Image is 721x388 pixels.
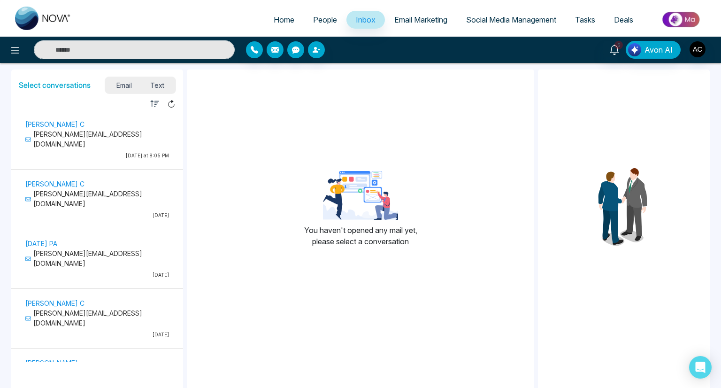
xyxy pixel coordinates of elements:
a: People [304,11,346,29]
span: Inbox [356,15,376,24]
a: Home [264,11,304,29]
span: Text [141,79,174,92]
img: landing-page-for-google-ads-3.png [323,171,398,219]
p: [PERSON_NAME][EMAIL_ADDRESS][DOMAIN_NAME] [25,308,169,328]
a: Tasks [566,11,605,29]
p: [PERSON_NAME][EMAIL_ADDRESS][DOMAIN_NAME] [25,248,169,268]
p: [PERSON_NAME] C [25,298,169,308]
a: Social Media Management [457,11,566,29]
a: Email Marketing [385,11,457,29]
img: Lead Flow [628,43,641,56]
p: [PERSON_NAME][EMAIL_ADDRESS][DOMAIN_NAME] [25,189,169,209]
span: Email Marketing [394,15,447,24]
p: [PERSON_NAME] C [25,179,169,189]
span: Social Media Management [466,15,556,24]
span: Email [107,79,141,92]
p: [PERSON_NAME] [25,358,169,368]
span: People [313,15,337,24]
p: [PERSON_NAME] C [25,119,169,129]
span: Deals [614,15,633,24]
img: Nova CRM Logo [15,7,71,30]
p: [DATE] [25,272,169,279]
span: Tasks [575,15,595,24]
p: [DATE] PA [25,239,169,248]
p: [DATE] at 8:05 PM [25,152,169,159]
a: 5 [603,41,626,57]
img: Market-place.gif [647,9,715,30]
h5: Select conversations [19,81,91,90]
p: [DATE] [25,331,169,338]
span: 5 [614,41,623,49]
a: Inbox [346,11,385,29]
button: Avon AI [626,41,681,59]
div: Open Intercom Messenger [689,356,712,379]
img: User Avatar [690,41,706,57]
p: [DATE] [25,212,169,219]
a: Deals [605,11,643,29]
p: You haven't opened any mail yet, please select a conversation [304,225,417,247]
span: Home [274,15,294,24]
p: [PERSON_NAME][EMAIL_ADDRESS][DOMAIN_NAME] [25,129,169,149]
span: Avon AI [644,44,673,55]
